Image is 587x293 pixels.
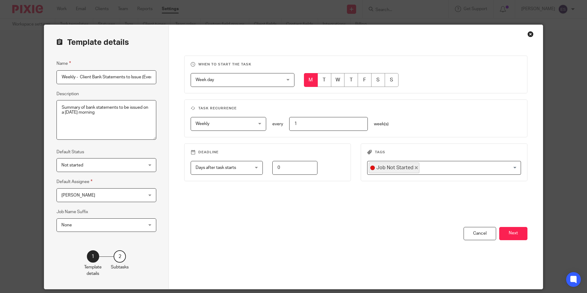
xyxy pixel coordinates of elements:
p: every [272,121,283,127]
textarea: Summary of bank statements to be issued on a [DATE] morning [56,100,156,140]
span: Not started [61,163,83,167]
label: Default Assignee [56,178,92,185]
span: Week day [196,78,214,82]
label: Name [56,60,71,67]
div: Close this dialog window [527,31,534,37]
label: Default Status [56,149,84,155]
h3: Tags [367,150,521,155]
span: Job Not Started [376,164,414,171]
button: Deselect Job Not Started [415,166,418,169]
h3: When to start the task [191,62,521,67]
span: week(s) [374,122,389,126]
button: Next [499,227,527,240]
h2: Template details [56,37,129,48]
span: None [61,223,72,227]
label: Description [56,91,79,97]
h3: Deadline [191,150,344,155]
div: Cancel [464,227,496,240]
p: Subtasks [111,264,129,270]
span: Days after task starts [196,166,236,170]
div: Search for option [367,161,521,175]
input: Search for option [420,162,517,173]
h3: Task recurrence [191,106,521,111]
label: Job Name Suffix [56,209,88,215]
span: Weekly [196,122,209,126]
p: Template details [84,264,102,277]
div: 2 [114,250,126,263]
span: [PERSON_NAME] [61,193,95,197]
div: 1 [87,250,99,263]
